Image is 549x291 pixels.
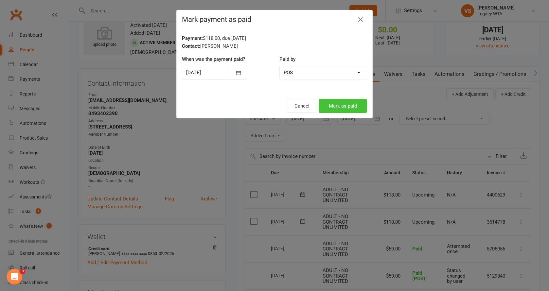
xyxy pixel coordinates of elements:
span: 3 [20,269,25,274]
button: Cancel [287,99,317,113]
strong: Payment: [182,35,203,41]
button: Mark as paid [319,99,367,113]
label: Paid by [279,55,295,63]
div: $118.00, due [DATE] [182,34,367,42]
label: When was the payment paid? [182,55,245,63]
strong: Contact: [182,43,200,49]
div: [PERSON_NAME] [182,42,367,50]
h4: Mark payment as paid [182,15,367,24]
iframe: Intercom live chat [7,269,22,284]
button: Close [355,14,366,25]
